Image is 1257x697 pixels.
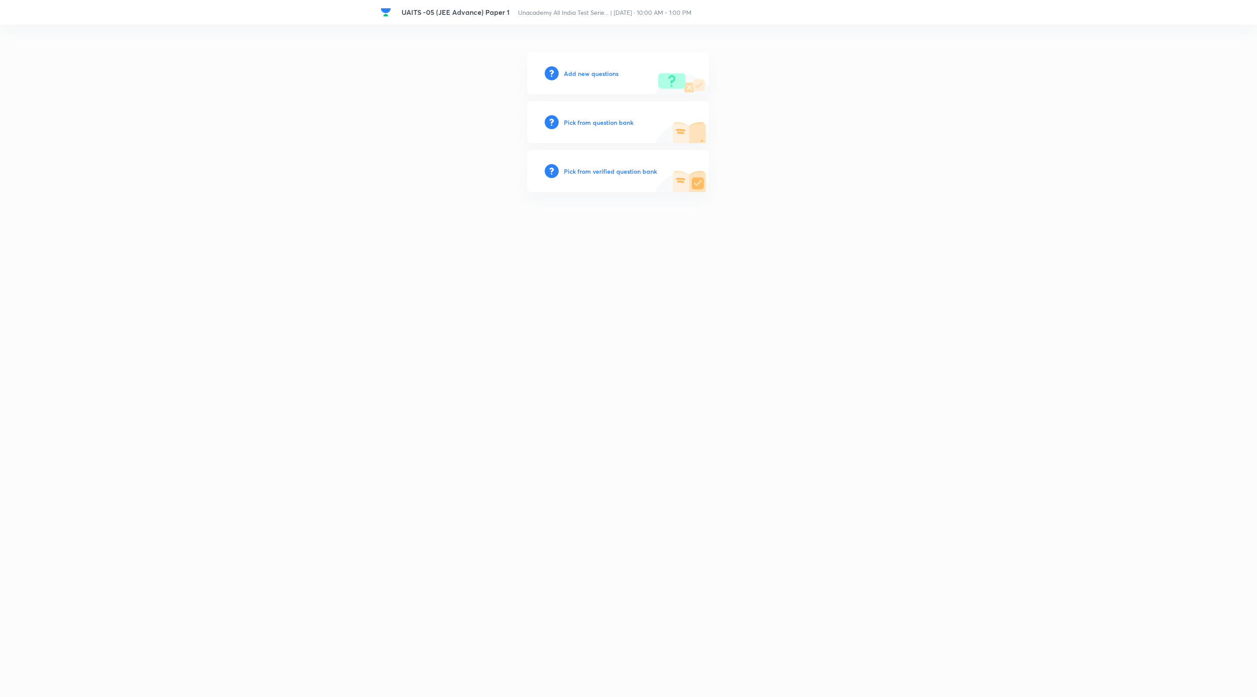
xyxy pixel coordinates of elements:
a: Company Logo [381,7,395,17]
h6: Pick from verified question bank [564,167,657,176]
h6: Add new questions [564,69,618,78]
span: Unacademy All India Test Serie... | [DATE] · 10:00 AM - 1:00 PM [518,8,691,17]
h6: Pick from question bank [564,118,633,127]
span: UAITS -05 (JEE Advance) Paper 1 [402,7,509,17]
img: Company Logo [381,7,391,17]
